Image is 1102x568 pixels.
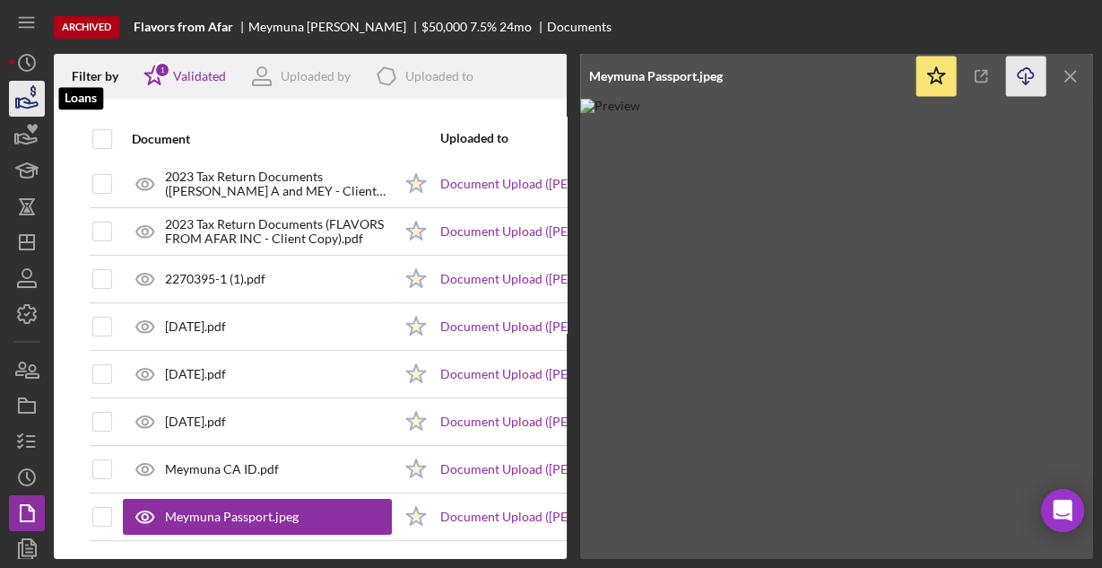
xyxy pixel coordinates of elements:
[154,62,170,78] div: 1
[440,131,552,145] div: Uploaded to
[440,510,652,524] a: Document Upload ([PERSON_NAME])
[440,224,652,239] a: Document Upload ([PERSON_NAME])
[248,20,421,34] div: Meymuna [PERSON_NAME]
[165,462,279,476] div: Meymuna CA ID.pdf
[165,367,226,381] div: [DATE].pdf
[165,272,265,286] div: 2270395-1 (1).pdf
[440,367,652,381] a: Document Upload ([PERSON_NAME])
[470,20,497,34] div: 7.5 %
[165,510,299,524] div: Meymuna Passport.jpeg
[54,16,119,39] div: Archived
[440,462,652,476] a: Document Upload ([PERSON_NAME])
[165,319,226,334] div: [DATE].pdf
[165,170,392,198] div: 2023 Tax Return Documents ([PERSON_NAME] A and MEY - Client Copy).pdf
[1041,489,1084,532] div: Open Intercom Messenger
[580,99,1093,559] img: Preview
[165,415,226,429] div: [DATE].pdf
[165,217,392,246] div: 2023 Tax Return Documents (FLAVORS FROM AFAR INC - Client Copy).pdf
[589,69,723,83] div: Meymuna Passport.jpeg
[421,20,467,34] div: $50,000
[440,415,652,429] a: Document Upload ([PERSON_NAME])
[405,69,473,83] div: Uploaded to
[134,20,233,34] b: Flavors from Afar
[440,177,652,191] a: Document Upload ([PERSON_NAME])
[281,69,351,83] div: Uploaded by
[132,132,392,146] div: Document
[499,20,532,34] div: 24 mo
[440,272,652,286] a: Document Upload ([PERSON_NAME])
[173,69,226,83] div: Validated
[72,69,132,83] div: Filter by
[547,20,612,34] div: Documents
[440,319,652,334] a: Document Upload ([PERSON_NAME])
